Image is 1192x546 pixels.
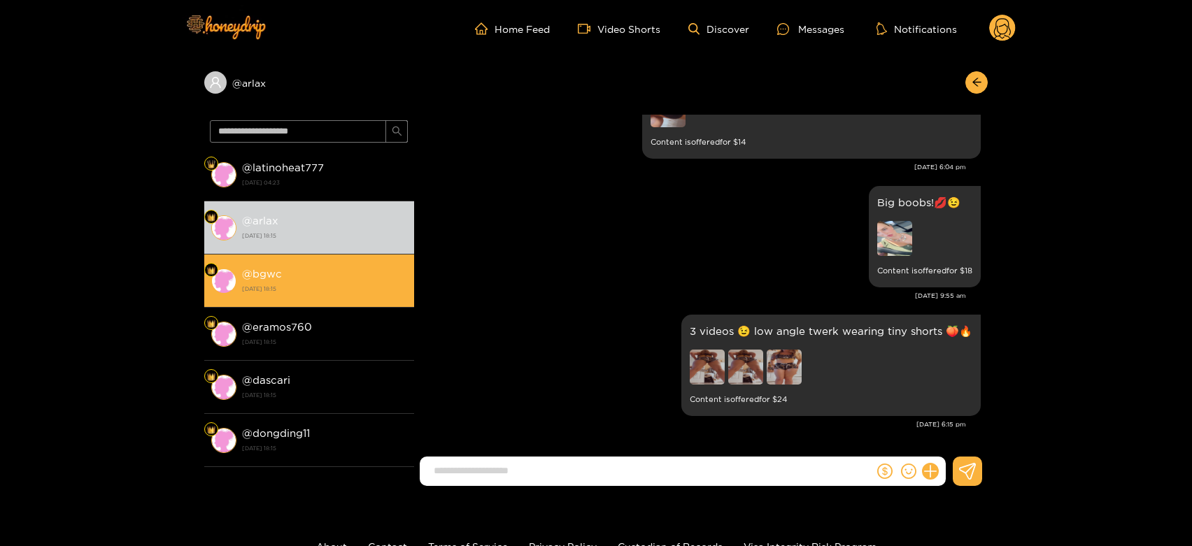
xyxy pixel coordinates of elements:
[578,22,597,35] span: video-camera
[242,427,310,439] strong: @ dongding11
[242,215,278,227] strong: @ arlax
[578,22,660,35] a: Video Shorts
[211,322,236,347] img: conversation
[972,77,982,89] span: arrow-left
[872,22,961,36] button: Notifications
[688,23,749,35] a: Discover
[475,22,550,35] a: Home Feed
[242,282,407,295] strong: [DATE] 18:15
[901,464,916,479] span: smile
[209,76,222,89] span: user
[965,71,988,94] button: arrow-left
[207,426,215,434] img: Fan Level
[207,213,215,222] img: Fan Level
[211,268,236,294] img: conversation
[421,419,966,429] div: [DATE] 6:15 pm
[728,350,763,385] img: preview
[242,176,407,189] strong: [DATE] 04:23
[392,126,402,138] span: search
[242,161,324,173] strong: @ latinoheat777
[211,215,236,240] img: conversation
[690,391,972,408] small: Content is offered for $ 24
[777,21,844,37] div: Messages
[242,268,282,280] strong: @ bgwc
[242,389,407,401] strong: [DATE] 18:15
[207,373,215,381] img: Fan Level
[242,321,312,333] strong: @ eramos760
[690,323,972,339] p: 3 videos 😉 low angle twerk wearing tiny shorts 🍑🔥
[651,134,972,150] small: Content is offered for $ 14
[877,221,912,256] img: preview
[211,162,236,187] img: conversation
[869,186,981,287] div: Aug. 21, 9:55 am
[767,350,802,385] img: preview
[475,22,495,35] span: home
[421,291,966,301] div: [DATE] 9:55 am
[211,428,236,453] img: conversation
[877,263,972,279] small: Content is offered for $ 18
[874,461,895,482] button: dollar
[211,375,236,400] img: conversation
[242,442,407,454] strong: [DATE] 18:15
[242,336,407,348] strong: [DATE] 18:15
[242,374,290,386] strong: @ dascari
[421,162,966,172] div: [DATE] 6:04 pm
[242,229,407,242] strong: [DATE] 18:15
[207,266,215,275] img: Fan Level
[207,319,215,328] img: Fan Level
[690,350,725,385] img: preview
[681,315,981,416] div: Aug. 21, 6:15 pm
[204,71,414,94] div: @arlax
[877,464,893,479] span: dollar
[877,194,972,210] p: Big boobs!💋😉
[207,160,215,168] img: Fan Level
[385,120,408,143] button: search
